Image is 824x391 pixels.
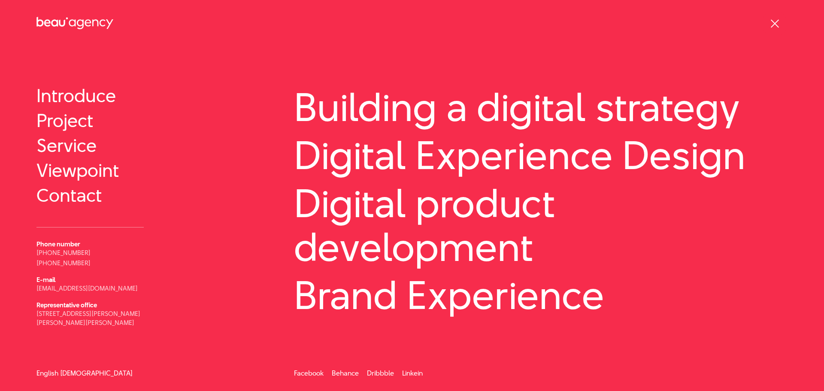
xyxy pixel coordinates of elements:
font: Building a digital strategy [294,80,740,134]
font: Digital Experience Design [294,128,745,182]
font: E-mail [36,275,55,284]
a: Digital product development [294,182,788,269]
a: Facebook [294,368,324,378]
a: Building a digital strategy [294,85,788,129]
a: Contact [36,185,144,206]
a: English [36,370,58,376]
font: [STREET_ADDRESS][PERSON_NAME][PERSON_NAME][PERSON_NAME] [36,309,140,327]
font: Introduce [36,83,116,109]
a: [PHONE_NUMBER] [36,248,91,257]
font: Phone number [36,239,80,249]
font: [DEMOGRAPHIC_DATA] [60,368,133,378]
a: Project [36,110,144,131]
font: Representative office [36,300,97,309]
a: Linkein [402,368,423,378]
a: Digital Experience Design [294,133,788,177]
a: Behance [332,368,359,378]
font: Brand Experience [294,268,604,322]
font: Viewpoint [36,158,119,183]
a: Viewpoint [36,160,144,181]
a: [EMAIL_ADDRESS][DOMAIN_NAME] [36,284,138,293]
a: Introduce [36,85,144,106]
font: Contact [36,182,102,208]
a: [PHONE_NUMBER] [36,258,91,267]
font: Project [36,108,93,133]
a: Dribbble [367,368,394,378]
a: Brand Experience [294,273,788,317]
a: [DEMOGRAPHIC_DATA] [60,370,133,376]
font: Service [36,133,97,158]
font: English [36,368,58,378]
font: Digital product development [294,176,555,274]
a: Service [36,135,144,156]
